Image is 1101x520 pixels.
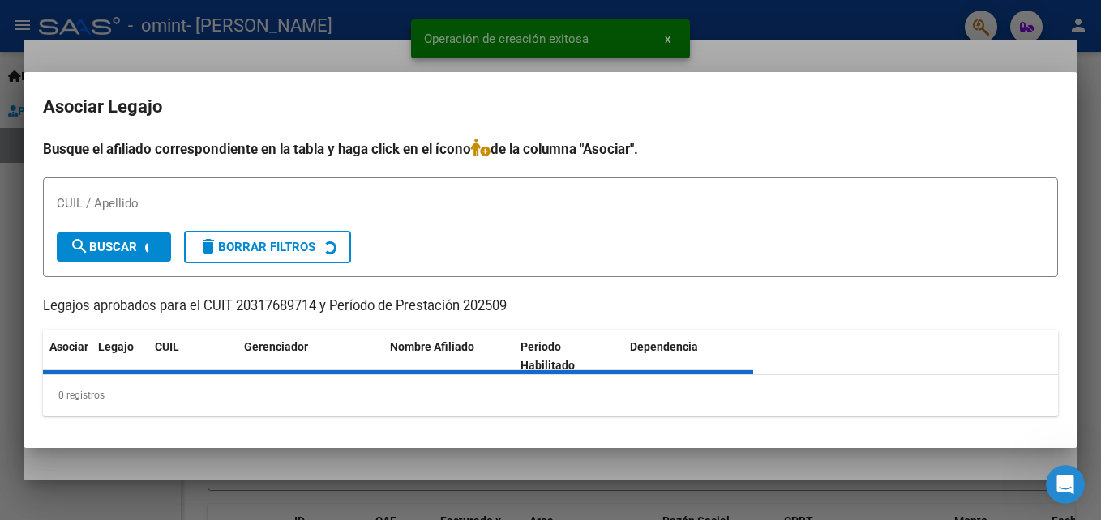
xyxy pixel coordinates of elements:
[92,330,148,383] datatable-header-cell: Legajo
[148,330,238,383] datatable-header-cell: CUIL
[49,340,88,353] span: Asociar
[390,340,474,353] span: Nombre Afiliado
[70,240,137,254] span: Buscar
[184,231,351,263] button: Borrar Filtros
[1046,465,1085,504] iframe: Intercom live chat
[43,296,1058,317] p: Legajos aprobados para el CUIT 20317689714 y Período de Prestación 202509
[155,340,179,353] span: CUIL
[623,330,754,383] datatable-header-cell: Dependencia
[199,240,315,254] span: Borrar Filtros
[57,232,171,262] button: Buscar
[43,375,1058,416] div: 0 registros
[199,237,218,256] mat-icon: delete
[630,340,698,353] span: Dependencia
[98,340,134,353] span: Legajo
[43,330,92,383] datatable-header-cell: Asociar
[383,330,514,383] datatable-header-cell: Nombre Afiliado
[521,340,575,372] span: Periodo Habilitado
[514,330,623,383] datatable-header-cell: Periodo Habilitado
[43,92,1058,122] h2: Asociar Legajo
[244,340,308,353] span: Gerenciador
[43,139,1058,160] h4: Busque el afiliado correspondiente en la tabla y haga click en el ícono de la columna "Asociar".
[238,330,383,383] datatable-header-cell: Gerenciador
[70,237,89,256] mat-icon: search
